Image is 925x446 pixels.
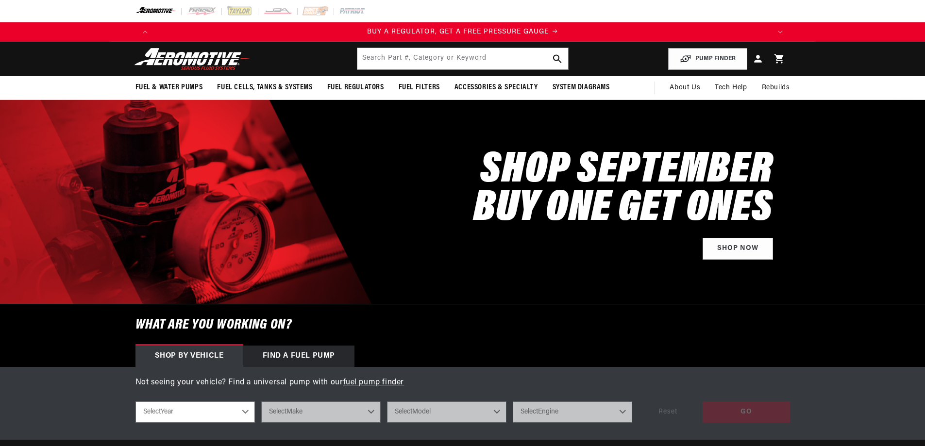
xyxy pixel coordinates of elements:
[707,76,754,99] summary: Tech Help
[547,48,568,69] button: search button
[155,27,771,37] a: BUY A REGULATOR, GET A FREE PRESSURE GAUGE
[210,76,320,99] summary: Fuel Cells, Tanks & Systems
[670,84,700,91] span: About Us
[111,22,814,42] slideshow-component: Translation missing: en.sections.announcements.announcement_bar
[135,401,255,423] select: Year
[771,22,790,42] button: Translation missing: en.sections.announcements.next_announcement
[320,76,391,99] summary: Fuel Regulators
[668,48,747,70] button: PUMP FINDER
[128,76,210,99] summary: Fuel & Water Pumps
[553,83,610,93] span: System Diagrams
[762,83,790,93] span: Rebuilds
[155,27,771,37] div: 1 of 4
[155,27,771,37] div: Announcement
[261,401,381,423] select: Make
[513,401,632,423] select: Engine
[135,346,243,367] div: Shop by vehicle
[703,238,773,260] a: Shop Now
[391,76,447,99] summary: Fuel Filters
[367,28,549,35] span: BUY A REGULATOR, GET A FREE PRESSURE GAUGE
[135,22,155,42] button: Translation missing: en.sections.announcements.previous_announcement
[399,83,440,93] span: Fuel Filters
[662,76,707,99] a: About Us
[447,76,545,99] summary: Accessories & Specialty
[755,76,797,99] summary: Rebuilds
[473,152,773,229] h2: SHOP SEPTEMBER BUY ONE GET ONES
[387,401,506,423] select: Model
[343,379,404,386] a: fuel pump finder
[715,83,747,93] span: Tech Help
[545,76,617,99] summary: System Diagrams
[454,83,538,93] span: Accessories & Specialty
[327,83,384,93] span: Fuel Regulators
[217,83,312,93] span: Fuel Cells, Tanks & Systems
[132,48,253,70] img: Aeromotive
[135,83,203,93] span: Fuel & Water Pumps
[111,304,814,346] h6: What are you working on?
[357,48,568,69] input: Search by Part Number, Category or Keyword
[135,377,790,389] p: Not seeing your vehicle? Find a universal pump with our
[243,346,355,367] div: Find a Fuel Pump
